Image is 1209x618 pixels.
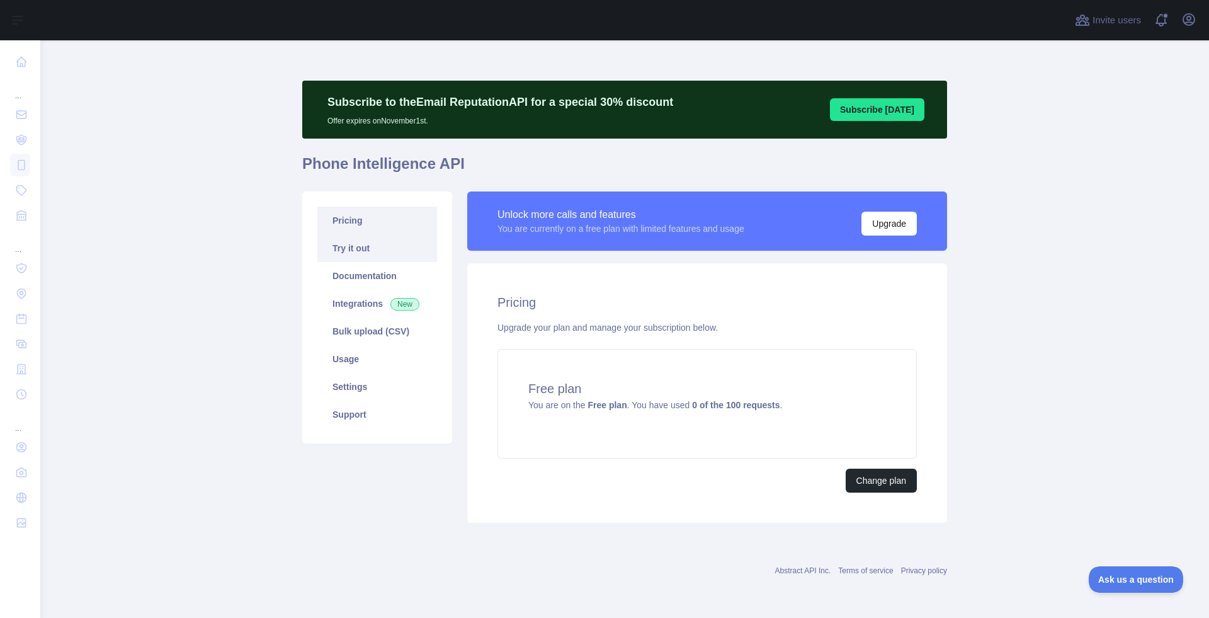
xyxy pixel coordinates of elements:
[327,111,673,126] p: Offer expires on November 1st.
[10,408,30,433] div: ...
[497,222,744,235] div: You are currently on a free plan with limited features and usage
[1089,566,1184,593] iframe: Toggle Customer Support
[317,401,437,428] a: Support
[317,234,437,262] a: Try it out
[528,400,782,410] span: You are on the . You have used .
[775,566,831,575] a: Abstract API Inc.
[317,290,437,318] a: Integrations New
[497,207,744,222] div: Unlock more calls and features
[317,207,437,234] a: Pricing
[10,76,30,101] div: ...
[1093,13,1141,28] span: Invite users
[327,93,673,111] p: Subscribe to the Email Reputation API for a special 30 % discount
[497,321,917,334] div: Upgrade your plan and manage your subscription below.
[838,566,893,575] a: Terms of service
[317,345,437,373] a: Usage
[846,469,917,493] button: Change plan
[528,380,886,398] h4: Free plan
[830,98,924,121] button: Subscribe [DATE]
[390,298,419,311] span: New
[692,400,780,410] strong: 0 of the 100 requests
[901,566,947,575] a: Privacy policy
[317,373,437,401] a: Settings
[317,318,437,345] a: Bulk upload (CSV)
[1072,10,1144,30] button: Invite users
[497,294,917,311] h2: Pricing
[587,400,627,410] strong: Free plan
[302,154,947,184] h1: Phone Intelligence API
[10,229,30,255] div: ...
[861,212,917,236] button: Upgrade
[317,262,437,290] a: Documentation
